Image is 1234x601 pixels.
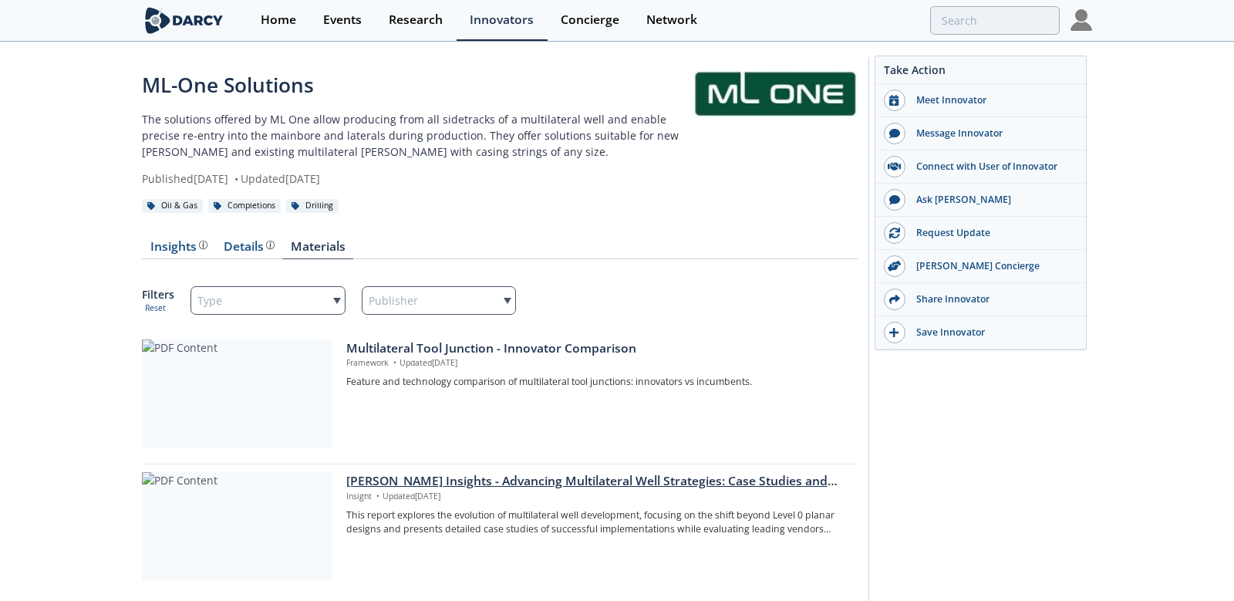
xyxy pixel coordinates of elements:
[199,241,207,249] img: information.svg
[261,14,296,26] div: Home
[374,491,383,501] span: •
[646,14,697,26] div: Network
[142,199,203,213] div: Oil & Gas
[905,193,1078,207] div: Ask [PERSON_NAME]
[190,286,346,315] div: Type
[905,292,1078,306] div: Share Innovator
[208,199,281,213] div: Completions
[286,199,339,213] div: Drilling
[905,127,1078,140] div: Message Innovator
[215,241,282,259] a: Details
[362,286,517,315] div: Publisher
[346,375,847,389] p: Feature and technology comparison of multilateral tool junctions: innovators vs incumbents.
[561,14,619,26] div: Concierge
[930,6,1060,35] input: Advanced Search
[142,111,693,160] p: The solutions offered by ML One allow producing from all sidetracks of a multilateral well and en...
[905,259,1078,273] div: [PERSON_NAME] Concierge
[142,286,174,302] p: Filters
[150,241,207,253] div: Insights
[142,339,858,447] a: PDF Content Multilateral Tool Junction - Innovator Comparison Framework •Updated[DATE] Feature an...
[346,339,847,358] div: Multilateral Tool Junction - Innovator Comparison
[142,70,693,100] div: ML-One Solutions
[470,14,534,26] div: Innovators
[905,326,1078,339] div: Save Innovator
[224,241,275,253] div: Details
[875,316,1086,349] button: Save Innovator
[346,491,847,503] p: Insight Updated [DATE]
[346,357,847,370] p: Framework Updated [DATE]
[875,62,1086,84] div: Take Action
[145,302,166,315] button: Reset
[1070,9,1092,31] img: Profile
[905,226,1078,240] div: Request Update
[231,171,241,186] span: •
[346,508,847,537] p: This report explores the evolution of multilateral well development, focusing on the shift beyond...
[197,290,222,312] span: Type
[142,472,858,580] a: PDF Content [PERSON_NAME] Insights - Advancing Multilateral Well Strategies: Case Studies and Cut...
[142,7,226,34] img: logo-wide.svg
[323,14,362,26] div: Events
[369,290,418,312] span: Publisher
[282,241,353,259] a: Materials
[142,241,215,259] a: Insights
[389,14,443,26] div: Research
[346,472,847,491] div: [PERSON_NAME] Insights - Advancing Multilateral Well Strategies: Case Studies and Cutting-Edge Te...
[905,93,1078,107] div: Meet Innovator
[142,171,693,187] div: Published [DATE] Updated [DATE]
[266,241,275,249] img: information.svg
[391,357,400,368] span: •
[905,160,1078,174] div: Connect with User of Innovator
